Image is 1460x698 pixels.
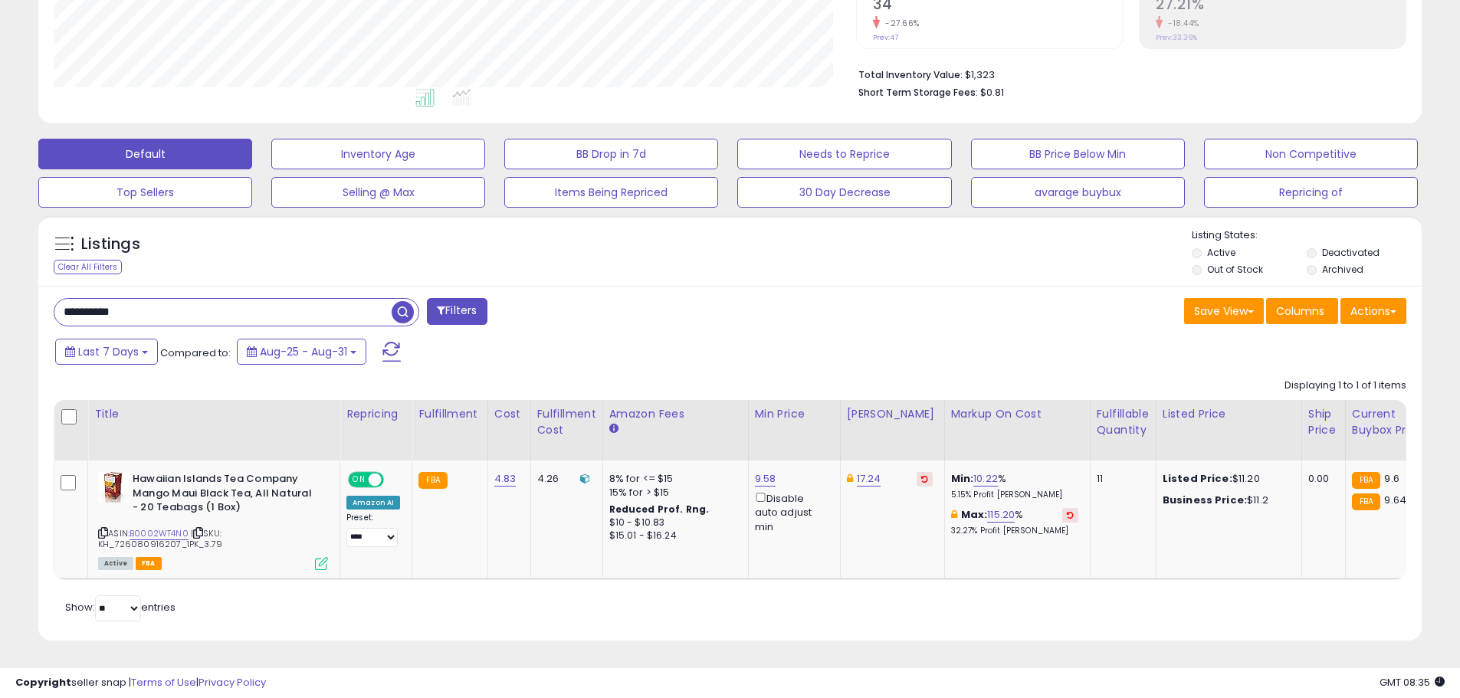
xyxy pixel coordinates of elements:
div: Fulfillment [418,406,481,422]
button: Save View [1184,298,1264,324]
div: Current Buybox Price [1352,406,1431,438]
button: Non Competitive [1204,139,1418,169]
label: Deactivated [1322,246,1380,259]
span: $0.81 [980,85,1004,100]
b: Max: [961,507,988,522]
b: Listed Price: [1163,471,1232,486]
small: Prev: 33.36% [1156,33,1197,42]
span: All listings currently available for purchase on Amazon [98,557,133,570]
div: Displaying 1 to 1 of 1 items [1284,378,1406,393]
button: Top Sellers [38,177,252,208]
small: FBA [1352,472,1380,489]
span: OFF [382,474,406,487]
div: Disable auto adjust min [755,490,828,534]
div: Title [94,406,333,422]
h5: Listings [81,234,140,255]
a: 115.20 [987,507,1015,523]
b: Reduced Prof. Rng. [609,503,710,516]
div: Clear All Filters [54,260,122,274]
b: Business Price: [1163,493,1247,507]
button: avarage buybux [971,177,1185,208]
button: Repricing of [1204,177,1418,208]
a: Privacy Policy [198,675,266,690]
div: $10 - $10.83 [609,516,737,529]
div: Ship Price [1308,406,1339,438]
div: Amazon Fees [609,406,742,422]
div: % [951,508,1078,536]
i: This overrides the store level max markup for this listing [951,510,957,519]
div: 11 [1097,472,1144,486]
div: 4.26 [537,472,591,486]
label: Out of Stock [1207,263,1263,276]
button: BB Drop in 7d [504,139,718,169]
div: Amazon AI [346,496,400,510]
a: 4.83 [494,471,517,487]
div: Markup on Cost [951,406,1084,422]
div: $15.01 - $16.24 [609,529,737,542]
div: Listed Price [1163,406,1295,422]
b: Total Inventory Value: [858,68,963,81]
a: 10.22 [973,471,998,487]
img: 51vGgzsVt-L._SL40_.jpg [98,472,129,503]
button: Actions [1340,298,1406,324]
div: seller snap | | [15,676,266,690]
div: Cost [494,406,524,422]
div: Min Price [755,406,834,422]
button: Needs to Reprice [737,139,951,169]
label: Active [1207,246,1235,259]
span: FBA [136,557,162,570]
button: Items Being Repriced [504,177,718,208]
button: Aug-25 - Aug-31 [237,339,366,365]
div: 0.00 [1308,472,1334,486]
span: Last 7 Days [78,344,139,359]
button: Columns [1266,298,1338,324]
span: ON [349,474,369,487]
span: Columns [1276,303,1324,319]
div: [PERSON_NAME] [847,406,938,422]
small: -18.44% [1163,18,1199,29]
i: Revert to store-level Max Markup [1067,511,1074,519]
label: Archived [1322,263,1363,276]
span: Aug-25 - Aug-31 [260,344,347,359]
strong: Copyright [15,675,71,690]
button: Filters [427,298,487,325]
div: Fulfillable Quantity [1097,406,1150,438]
div: $11.2 [1163,493,1290,507]
a: 9.58 [755,471,776,487]
div: Fulfillment Cost [537,406,596,438]
small: Prev: 47 [873,33,898,42]
th: The percentage added to the cost of goods (COGS) that forms the calculator for Min & Max prices. [944,400,1090,460]
a: Terms of Use [131,675,196,690]
div: $11.20 [1163,472,1290,486]
a: 17.24 [857,471,881,487]
div: % [951,472,1078,500]
small: FBA [418,472,447,489]
span: 9.64 [1384,493,1406,507]
span: | SKU: KH_726080916207_1PK_3.79 [98,527,222,550]
small: Amazon Fees. [609,422,618,436]
p: Listing States: [1192,228,1422,243]
b: Min: [951,471,974,486]
div: Repricing [346,406,405,422]
button: Selling @ Max [271,177,485,208]
small: FBA [1352,493,1380,510]
p: 5.15% Profit [PERSON_NAME] [951,490,1078,500]
button: Last 7 Days [55,339,158,365]
button: Default [38,139,252,169]
p: 32.27% Profit [PERSON_NAME] [951,526,1078,536]
a: B0002WT4N0 [130,527,189,540]
div: Preset: [346,513,400,547]
button: 30 Day Decrease [737,177,951,208]
button: Inventory Age [271,139,485,169]
div: 15% for > $15 [609,486,737,500]
li: $1,323 [858,64,1395,83]
div: 8% for <= $15 [609,472,737,486]
span: Compared to: [160,346,231,360]
button: BB Price Below Min [971,139,1185,169]
span: 2025-09-8 08:35 GMT [1380,675,1445,690]
span: Show: entries [65,600,176,614]
div: ASIN: [98,472,328,569]
small: -27.66% [880,18,920,29]
span: 9.6 [1384,471,1399,486]
b: Short Term Storage Fees: [858,86,978,99]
